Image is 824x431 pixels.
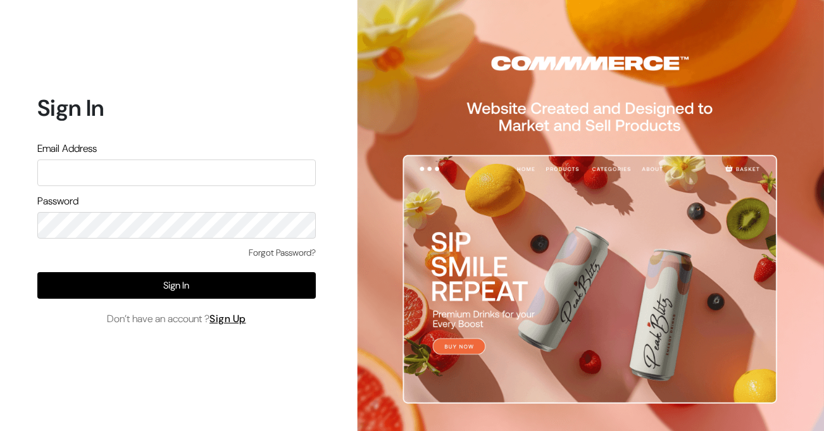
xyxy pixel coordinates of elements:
a: Sign Up [209,312,246,325]
span: Don’t have an account ? [107,311,246,327]
h1: Sign In [37,94,316,122]
button: Sign In [37,272,316,299]
a: Forgot Password? [249,246,316,259]
label: Password [37,194,78,209]
label: Email Address [37,141,97,156]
